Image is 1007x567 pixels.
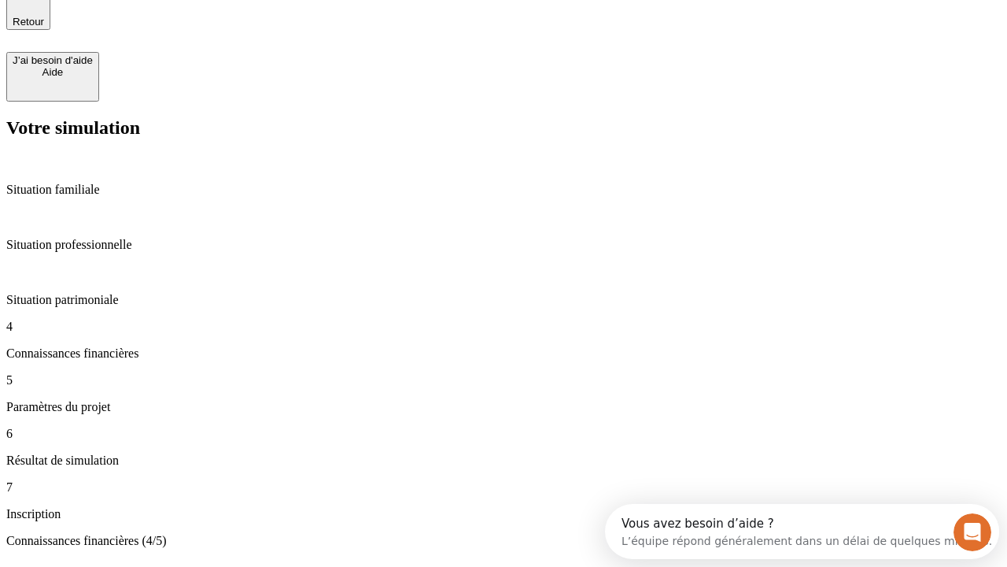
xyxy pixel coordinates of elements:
p: 5 [6,373,1001,387]
p: Situation patrimoniale [6,293,1001,307]
h2: Votre simulation [6,117,1001,139]
div: L’équipe répond généralement dans un délai de quelques minutes. [17,26,387,43]
p: Connaissances financières (4/5) [6,534,1001,548]
div: Ouvrir le Messenger Intercom [6,6,433,50]
p: Connaissances financières [6,346,1001,361]
p: 4 [6,320,1001,334]
p: Paramètres du projet [6,400,1001,414]
div: Aide [13,66,93,78]
p: 7 [6,480,1001,495]
p: Résultat de simulation [6,454,1001,468]
p: Situation professionnelle [6,238,1001,252]
div: Vous avez besoin d’aide ? [17,13,387,26]
p: Situation familiale [6,183,1001,197]
span: Retour [13,16,44,28]
iframe: Intercom live chat discovery launcher [605,504,999,559]
iframe: Intercom live chat [954,513,991,551]
p: 6 [6,427,1001,441]
div: J’ai besoin d'aide [13,54,93,66]
p: Inscription [6,507,1001,521]
button: J’ai besoin d'aideAide [6,52,99,102]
